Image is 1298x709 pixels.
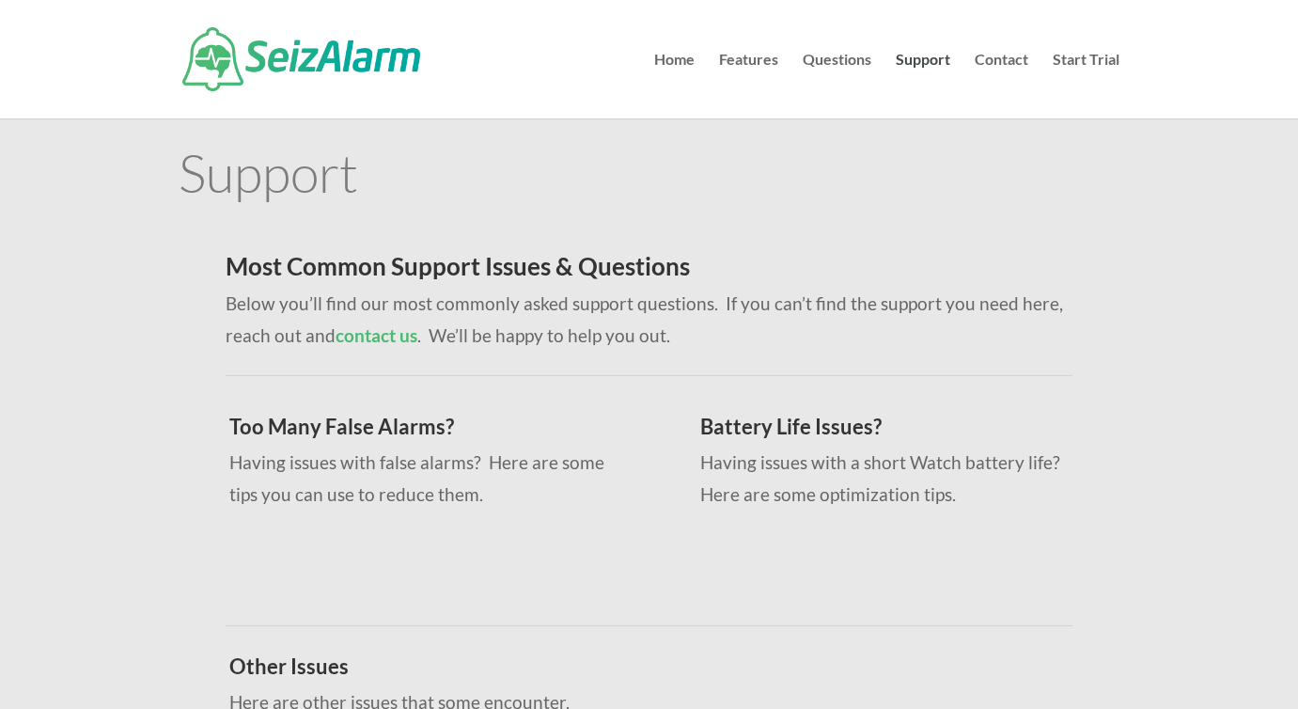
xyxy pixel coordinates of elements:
[654,53,695,118] a: Home
[336,324,417,346] a: contact us
[803,53,871,118] a: Questions
[700,447,1092,511] p: Having issues with a short Watch battery life? Here are some optimization tips.
[229,656,1047,686] h3: Other Issues
[179,146,1119,208] h1: Support
[700,417,1092,447] h3: Battery Life Issues?
[896,53,950,118] a: Support
[226,288,1072,352] p: Below you’ll find our most commonly asked support questions. If you can’t find the support you ne...
[226,254,1072,288] h2: Most Common Support Issues & Questions
[182,27,420,91] img: SeizAlarm
[229,417,621,447] h3: Too Many False Alarms?
[1053,53,1119,118] a: Start Trial
[975,53,1028,118] a: Contact
[1131,636,1277,688] iframe: Help widget launcher
[719,53,778,118] a: Features
[229,447,621,511] p: Having issues with false alarms? Here are some tips you can use to reduce them.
